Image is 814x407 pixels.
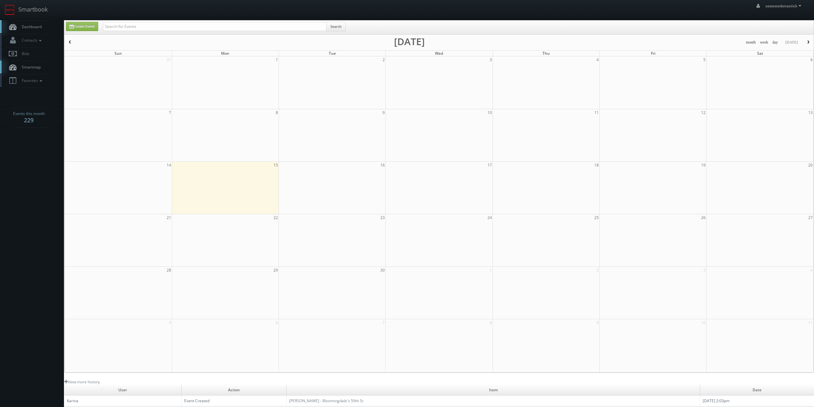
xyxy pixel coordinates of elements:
[64,385,181,395] td: User
[700,109,706,116] span: 12
[703,267,706,273] span: 3
[489,56,493,63] span: 3
[487,162,493,168] span: 17
[64,395,181,406] td: Karina
[382,319,385,326] span: 7
[66,22,98,31] a: Create Event
[542,51,550,56] span: Thu
[275,319,279,326] span: 6
[594,109,599,116] span: 11
[166,267,172,273] span: 28
[765,3,803,9] span: seaweedonastick
[744,38,758,46] button: month
[700,319,706,326] span: 10
[770,38,780,46] button: day
[275,109,279,116] span: 8
[181,395,286,406] td: Event Created
[596,319,599,326] span: 9
[168,109,172,116] span: 7
[273,162,279,168] span: 15
[808,162,813,168] span: 20
[380,214,385,221] span: 23
[287,385,700,395] td: Item
[594,214,599,221] span: 25
[103,22,327,31] input: Search for Events
[489,267,493,273] span: 1
[115,51,122,56] span: Sun
[758,38,771,46] button: week
[703,56,706,63] span: 5
[273,267,279,273] span: 29
[382,56,385,63] span: 2
[700,395,814,406] td: [DATE] 2:03pm
[329,51,336,56] span: Tue
[166,214,172,221] span: 21
[382,109,385,116] span: 9
[700,162,706,168] span: 19
[596,267,599,273] span: 2
[808,319,813,326] span: 11
[489,319,493,326] span: 8
[5,5,15,15] img: smartbook-logo.png
[13,110,45,117] span: Events this month
[651,51,655,56] span: Fri
[487,214,493,221] span: 24
[326,22,346,31] button: Search
[19,37,43,43] span: Contacts
[275,56,279,63] span: 1
[166,56,172,63] span: 31
[810,56,813,63] span: 6
[19,64,41,70] span: Smartmap
[181,385,286,395] td: Action
[168,319,172,326] span: 5
[700,214,706,221] span: 26
[808,214,813,221] span: 27
[810,267,813,273] span: 4
[700,385,814,395] td: Date
[757,51,763,56] span: Sat
[435,51,443,56] span: Wed
[19,78,44,83] span: Favorites
[19,24,42,29] span: Dashboard
[64,379,100,385] a: View more history
[380,267,385,273] span: 30
[594,162,599,168] span: 18
[221,51,229,56] span: Mon
[380,162,385,168] span: 16
[394,38,425,45] h2: [DATE]
[273,214,279,221] span: 22
[289,398,363,403] a: [PERSON_NAME] - Bloomingdale's 59th St
[166,162,172,168] span: 14
[783,38,800,46] button: [DATE]
[487,109,493,116] span: 10
[808,109,813,116] span: 13
[19,51,29,56] span: Bids
[596,56,599,63] span: 4
[24,116,34,124] strong: 229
